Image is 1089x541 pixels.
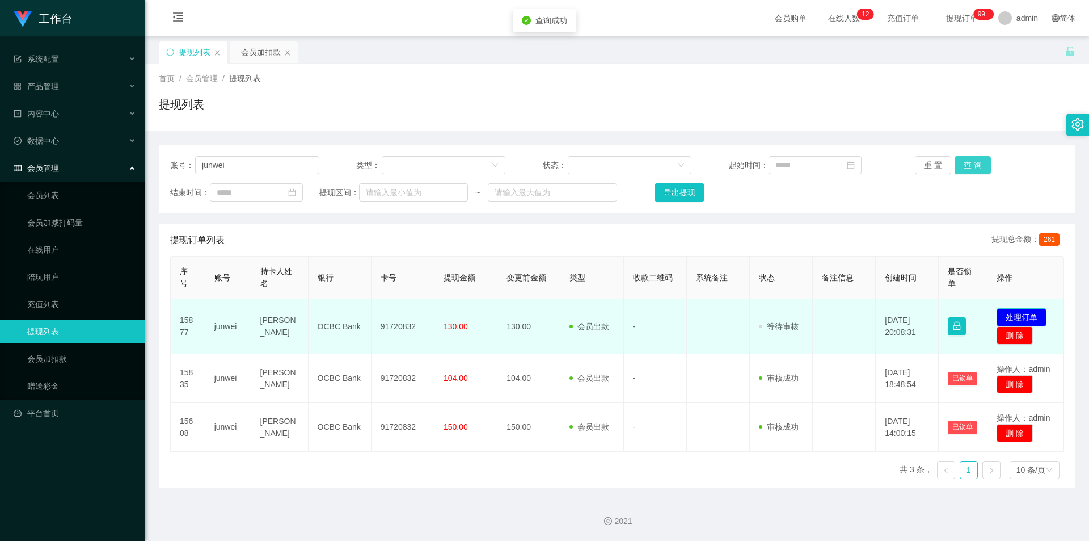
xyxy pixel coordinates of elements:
[1039,233,1060,246] span: 261
[214,49,221,56] i: 图标: close
[319,187,359,199] span: 提现区间：
[997,308,1046,326] button: 处理订单
[543,160,568,171] span: 状态：
[759,374,799,383] span: 审核成功
[982,461,1001,479] li: 下一页
[14,164,22,172] i: 图标: table
[759,273,775,282] span: 状态
[205,299,251,354] td: junwei
[166,48,174,56] i: 图标: sync
[973,9,994,20] sup: 922
[359,183,468,202] input: 请输入最小值为
[960,461,978,479] li: 1
[372,299,434,354] td: 91720832
[497,403,560,452] td: 150.00
[180,267,188,288] span: 序号
[948,421,977,434] button: 已锁单
[1016,462,1045,479] div: 10 条/页
[14,136,59,145] span: 数据中心
[569,322,609,331] span: 会员出款
[27,211,136,234] a: 会员加减打码量
[991,233,1064,247] div: 提现总金额：
[372,403,434,452] td: 91720832
[857,9,873,20] sup: 12
[14,54,59,64] span: 系统配置
[14,137,22,145] i: 图标: check-circle-o
[260,267,292,288] span: 持卡人姓名
[179,74,181,83] span: /
[876,403,939,452] td: [DATE] 14:00:15
[604,517,612,525] i: 图标: copyright
[229,74,261,83] span: 提现列表
[205,354,251,403] td: junwei
[696,273,728,282] span: 系统备注
[492,162,499,170] i: 图标: down
[1065,46,1075,56] i: 图标: unlock
[159,96,204,113] h1: 提现列表
[997,364,1050,374] span: 操作人：admin
[997,413,1050,422] span: 操作人：admin
[186,74,218,83] span: 会员管理
[205,403,251,452] td: junwei
[943,467,949,474] i: 图标: left
[14,14,73,23] a: 工作台
[27,266,136,288] a: 陪玩用户
[915,156,951,174] button: 重 置
[27,293,136,316] a: 充值列表
[170,233,225,247] span: 提现订单列表
[27,375,136,397] a: 赠送彩金
[506,273,546,282] span: 变更前金额
[444,322,468,331] span: 130.00
[822,14,866,22] span: 在线人数
[171,299,205,354] td: 15877
[569,374,609,383] span: 会员出款
[251,354,309,403] td: [PERSON_NAME]
[154,515,1080,527] div: 2021
[497,354,560,403] td: 104.00
[497,299,560,354] td: 130.00
[309,299,372,354] td: OCBC Bank
[866,9,869,20] p: 2
[251,403,309,452] td: [PERSON_NAME]
[729,160,769,171] span: 起始时间：
[655,183,704,202] button: 导出提现
[14,82,59,91] span: 产品管理
[759,322,799,331] span: 等待审核
[997,273,1012,282] span: 操作
[372,354,434,403] td: 91720832
[288,188,296,196] i: 图标: calendar
[862,9,866,20] p: 1
[633,374,636,383] span: -
[14,55,22,63] i: 图标: form
[27,347,136,370] a: 会员加扣款
[678,162,685,170] i: 图标: down
[900,461,932,479] li: 共 3 条，
[27,320,136,343] a: 提现列表
[27,184,136,207] a: 会员列表
[997,326,1033,345] button: 删 除
[39,1,73,37] h1: 工作台
[444,374,468,383] span: 104.00
[876,299,939,354] td: [DATE] 20:08:31
[170,187,210,199] span: 结束时间：
[468,187,487,199] span: ~
[1071,118,1084,131] i: 图标: setting
[522,16,531,25] i: icon: check-circle
[170,160,195,171] span: 账号：
[940,14,984,22] span: 提现订单
[381,273,396,282] span: 卡号
[171,354,205,403] td: 15835
[488,183,617,202] input: 请输入最大值为
[885,273,917,282] span: 创建时间
[14,163,59,173] span: 会员管理
[569,422,609,431] span: 会员出款
[309,403,372,452] td: OCBC Bank
[948,317,966,335] button: 图标: lock
[948,372,977,385] button: 已锁单
[1052,14,1060,22] i: 图标: global
[14,82,22,90] i: 图标: appstore-o
[171,403,205,452] td: 15608
[214,273,230,282] span: 账号
[444,422,468,431] span: 150.00
[14,402,136,425] a: 图标: dashboard平台首页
